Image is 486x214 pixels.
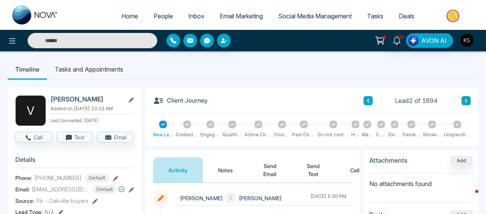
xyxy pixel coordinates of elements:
[15,174,33,182] span: Phone:
[444,131,471,138] div: Unspecified
[176,131,199,138] div: Contacted
[8,59,47,80] li: Timeline
[153,131,173,138] div: New Lead
[85,174,109,182] span: Default
[460,34,473,47] img: User Avatar
[450,156,473,165] button: Add
[310,193,346,203] div: [DATE] 5:30 PM
[212,9,271,23] a: Email Marketing
[351,131,359,138] div: Hot
[153,12,173,20] span: People
[359,9,391,23] a: Tasks
[460,188,478,206] iframe: Intercom live chat
[32,185,89,193] span: [EMAIL_ADDRESS][DOMAIN_NAME]
[203,157,248,183] button: Notes
[403,131,421,138] div: Pending
[421,36,447,45] span: AVON AI
[36,197,88,205] span: Fb - Oakville buyers
[292,131,315,138] div: Past Client
[248,157,292,183] button: Send Email
[367,12,383,20] span: Tasks
[121,12,138,20] span: Home
[15,132,52,142] button: Call
[181,9,212,23] a: Inbox
[12,5,58,25] img: Nova CRM Logo
[397,33,404,40] span: 10+
[15,197,34,205] span: Source:
[97,132,134,142] button: Email
[388,131,400,138] div: Dead
[391,9,422,23] a: Deals
[15,156,134,168] h3: Details
[369,157,408,164] h3: Attachments
[450,157,473,163] span: Add
[180,194,223,202] span: [PERSON_NAME]
[335,157,375,183] button: Call
[376,131,386,138] div: Cold
[222,131,242,138] div: Qualified
[274,131,290,138] div: Closed
[408,35,419,46] img: Lead Flow
[15,185,30,193] span: Email:
[146,9,181,23] a: People
[51,116,134,124] p: Last Connected: [DATE]
[47,59,131,80] li: Tasks and Appointments
[395,96,438,105] span: Lead 2 of 1894
[399,12,414,20] span: Deals
[423,131,442,138] div: Showing
[271,9,359,23] a: Social Media Management
[201,131,220,138] div: Engaged
[318,131,349,138] div: Do not contact
[369,173,473,188] p: No attachments found
[292,157,335,183] button: Send Text
[153,157,203,183] button: Activity
[51,105,134,112] p: Added on [DATE] 10:10 AM
[220,12,263,20] span: Email Marketing
[56,132,93,142] button: Text
[51,95,122,103] h2: [PERSON_NAME]
[15,95,46,126] div: V
[278,12,352,20] span: Social Media Management
[188,12,204,20] span: Inbox
[406,33,453,48] button: AVON AI
[34,174,82,182] span: [PHONE_NUMBER]
[245,131,272,138] div: Active Client
[239,194,282,202] span: [PERSON_NAME]
[153,95,208,106] h3: Client Journey
[388,33,406,47] a: 10+
[426,7,481,25] img: Market-place.gif
[93,185,117,194] span: Default
[362,131,374,138] div: Warm
[114,9,146,23] a: Home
